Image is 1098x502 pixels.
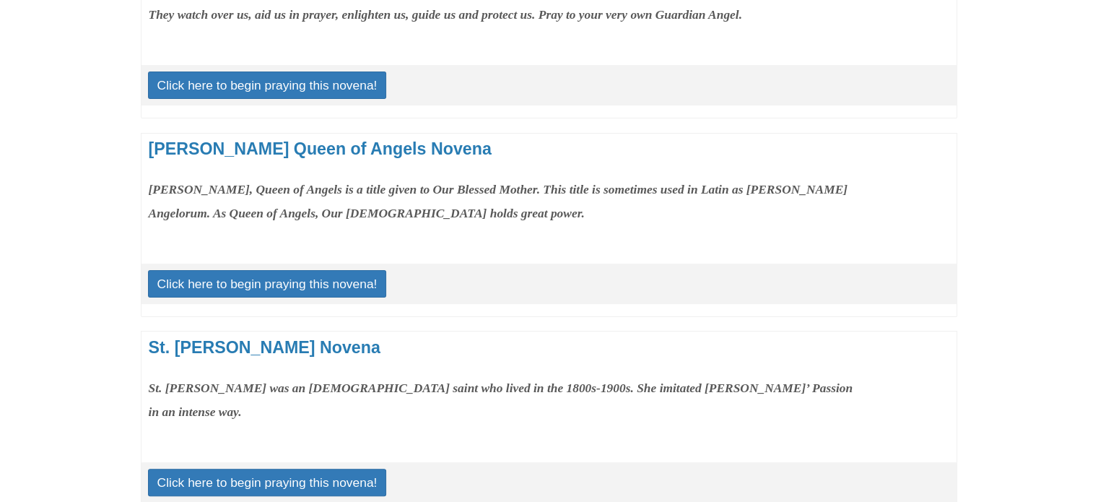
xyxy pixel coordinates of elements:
[148,270,387,298] a: Click here to begin praying this novena!
[149,139,492,158] a: [PERSON_NAME] Queen of Angels Novena
[149,7,742,22] strong: They watch over us, aid us in prayer, enlighten us, guide us and protect us. Pray to your very ow...
[148,469,387,496] a: Click here to begin praying this novena!
[149,182,848,220] strong: [PERSON_NAME], Queen of Angels is a title given to Our Blessed Mother. This title is sometimes us...
[149,338,380,357] a: St. [PERSON_NAME] Novena
[148,72,387,99] a: Click here to begin praying this novena!
[149,381,853,419] strong: St. [PERSON_NAME] was an [DEMOGRAPHIC_DATA] saint who lived in the 1800s-1900s. She imitated [PER...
